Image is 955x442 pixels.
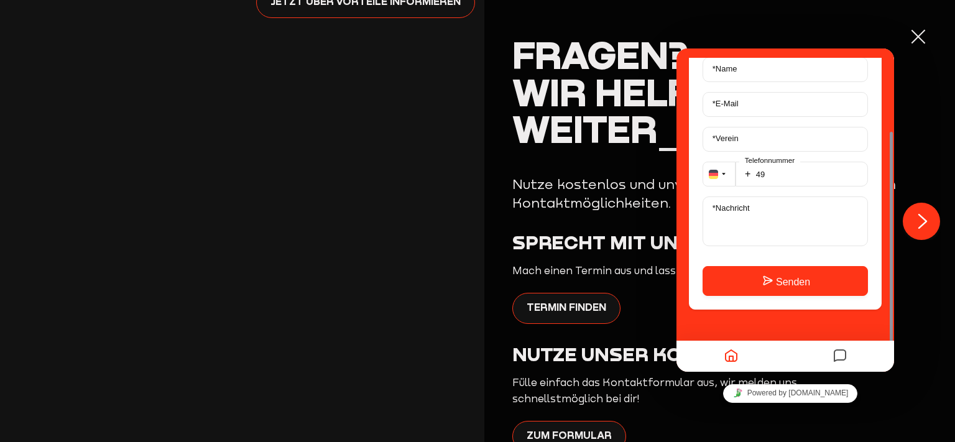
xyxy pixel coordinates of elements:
span: Sprecht mit unseren Experten [512,231,853,254]
p: Mach einen Termin aus und lasst dich persönlich beraten. [512,263,823,279]
a: Termin finden [512,293,621,324]
iframe: chat widget [681,379,899,407]
p: Nutze kostenlos und unverbindlich unsere persönlichen Kontaktmöglichkeiten. [512,175,928,212]
span: Termin finden [527,300,606,316]
span: Nutze unser Kontaktformular [512,343,856,366]
iframe: chat widget [676,48,894,372]
iframe: chat widget [903,203,943,240]
p: Fülle einfach das Kontaktformular aus, wir melden uns schnellstmöglich bei dir! [512,375,823,407]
